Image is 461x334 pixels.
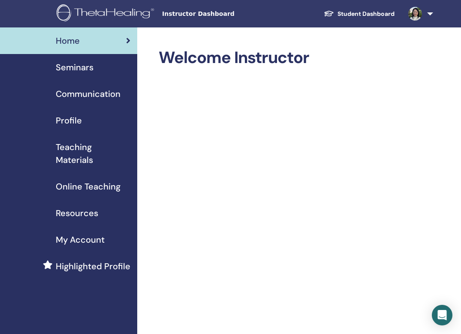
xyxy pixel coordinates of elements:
span: Home [56,34,80,47]
img: default.jpg [408,7,422,21]
span: Online Teaching [56,180,121,193]
img: graduation-cap-white.svg [324,10,334,17]
span: Instructor Dashboard [162,9,291,18]
span: Communication [56,87,121,100]
div: Open Intercom Messenger [432,305,452,325]
a: Student Dashboard [317,6,401,22]
h2: Welcome Instructor [159,48,446,68]
img: logo.png [57,4,157,24]
span: Resources [56,207,98,220]
span: Seminars [56,61,93,74]
span: Highlighted Profile [56,260,130,273]
span: Profile [56,114,82,127]
span: My Account [56,233,105,246]
span: Teaching Materials [56,141,130,166]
